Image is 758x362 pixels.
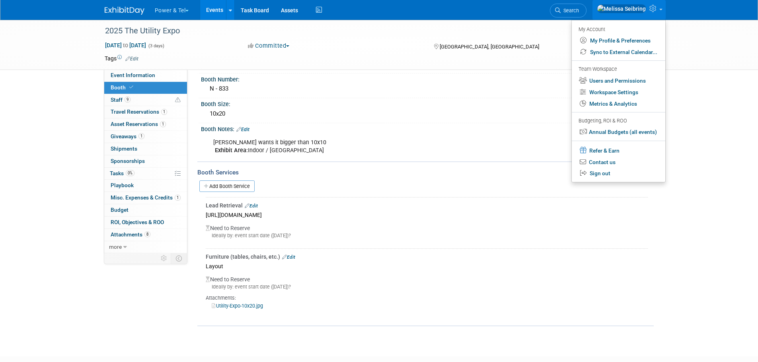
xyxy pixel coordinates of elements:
a: Edit [245,203,258,209]
a: Event Information [104,70,187,81]
span: 1 [175,195,181,201]
span: Potential Scheduling Conflict -- at least one attendee is tagged in another overlapping event. [175,97,181,104]
a: Giveaways1 [104,131,187,143]
div: [URL][DOMAIN_NAME] [206,209,648,220]
button: Committed [245,42,292,50]
td: Personalize Event Tab Strip [157,253,171,263]
span: Tasks [110,170,134,176]
a: Travel Reservations1 [104,106,187,118]
a: Sign out [572,168,665,179]
div: Layout [206,261,648,271]
a: Budget [104,204,187,216]
div: Budgeting, ROI & ROO [579,117,657,125]
span: 0% [126,170,134,176]
span: Booth [111,84,135,91]
a: Workspace Settings [572,87,665,98]
a: Sponsorships [104,155,187,167]
a: Booth [104,82,187,94]
a: Staff9 [104,94,187,106]
span: ROI, Objectives & ROO [111,219,164,225]
a: Edit [125,56,138,62]
span: 8 [144,231,150,237]
span: 1 [161,109,167,115]
td: Tags [105,54,138,62]
a: Attachments8 [104,229,187,241]
a: Metrics & Analytics [572,98,665,110]
a: Contact us [572,157,665,168]
div: N - 833 [207,83,648,95]
a: Edit [236,127,249,132]
span: Asset Reservations [111,121,166,127]
span: Giveaways [111,133,144,139]
a: Misc. Expenses & Credits1 [104,192,187,204]
img: Melissa Seibring [597,4,646,13]
div: Booth Notes: [201,123,654,134]
a: My Profile & Preferences [572,35,665,46]
div: Booth Number: [201,74,654,83]
a: Sync to External Calendar... [572,46,665,58]
div: 2025 The Utility Expo [102,24,609,38]
div: Need to Reserve [206,271,648,316]
span: 1 [160,121,166,127]
span: Travel Reservations [111,108,167,115]
a: Edit [282,254,295,260]
a: more [104,241,187,253]
a: Refer & Earn [572,144,665,157]
span: Event Information [111,72,155,78]
div: Attachments: [206,294,648,302]
a: ROI, Objectives & ROO [104,217,187,228]
span: more [109,244,122,250]
div: Lead Retrieval [206,201,648,209]
span: (3 days) [148,43,164,48]
span: to [122,42,129,48]
b: Exhibit Area: [215,147,248,154]
img: ExhibitDay [105,7,144,15]
a: Add Booth Service [199,180,255,192]
a: Users and Permissions [572,75,665,87]
a: Shipments [104,143,187,155]
div: Ideally by: event start date ([DATE])? [206,232,648,239]
a: Annual Budgets (all events) [572,126,665,138]
div: 10x20 [207,108,648,120]
div: Booth Size: [201,98,654,108]
span: Attachments [111,231,150,238]
div: My Account [579,24,657,34]
td: Toggle Event Tabs [171,253,187,263]
div: Need to Reserve [206,220,648,246]
span: 9 [125,97,131,103]
div: Furniture (tables, chairs, etc.) [206,253,648,261]
span: Playbook [111,182,134,188]
span: [DATE] [DATE] [105,42,146,49]
a: Playbook [104,180,187,192]
div: [PERSON_NAME] wants it bigger than 10x10 Indoor / [GEOGRAPHIC_DATA] [208,135,566,159]
a: Search [550,4,587,17]
span: 1 [138,133,144,139]
span: Search [561,8,579,14]
span: Budget [111,207,129,213]
div: Team Workspace [579,65,657,74]
span: Sponsorships [111,158,145,164]
div: Ideally by: event start date ([DATE])? [206,283,648,290]
a: Tasks0% [104,168,187,180]
span: Staff [111,97,131,103]
a: Asset Reservations1 [104,118,187,130]
span: Shipments [111,145,137,152]
span: [GEOGRAPHIC_DATA], [GEOGRAPHIC_DATA] [440,44,539,50]
span: Misc. Expenses & Credits [111,194,181,201]
div: Booth Services [197,168,654,177]
i: Booth reservation complete [129,85,133,89]
a: Utility-Expo-10x20.jpg [212,303,263,309]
